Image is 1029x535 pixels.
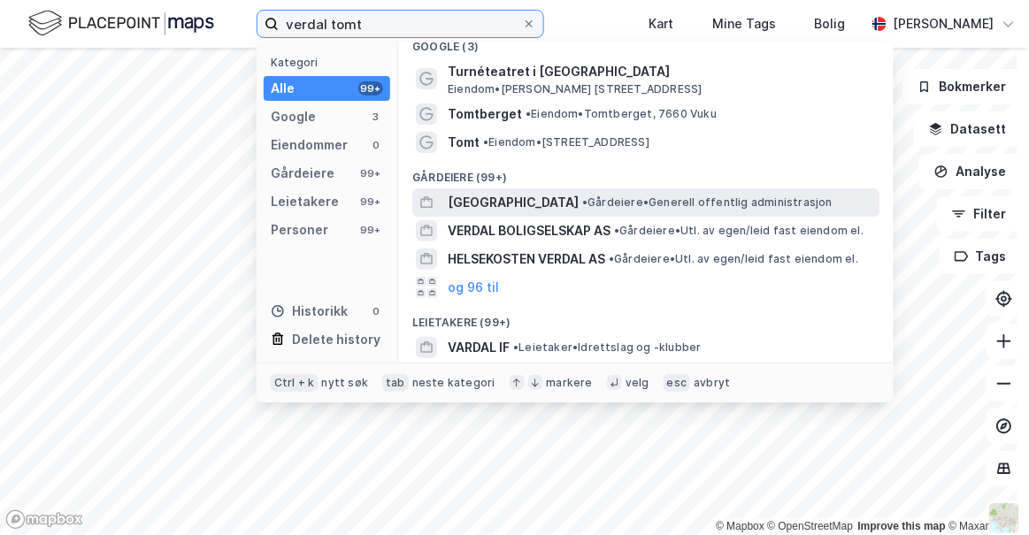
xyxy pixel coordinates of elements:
[448,132,480,153] span: Tomt
[609,252,858,266] span: Gårdeiere • Utl. av egen/leid fast eiendom el.
[937,196,1022,232] button: Filter
[369,138,383,152] div: 0
[398,157,894,188] div: Gårdeiere (99+)
[369,304,383,318] div: 0
[358,195,383,209] div: 99+
[448,82,703,96] span: Eiendom • [PERSON_NAME] [STREET_ADDRESS]
[448,337,510,358] span: VARDAL IF
[271,134,348,156] div: Eiendommer
[398,302,894,333] div: Leietakere (99+)
[513,340,518,354] span: •
[28,8,214,39] img: logo.f888ab2527a4732fd821a326f86c7f29.svg
[940,239,1022,274] button: Tags
[322,376,369,390] div: nytt søk
[614,224,864,238] span: Gårdeiere • Utl. av egen/leid fast eiendom el.
[919,154,1022,189] button: Analyse
[448,61,872,82] span: Turnéteatret i [GEOGRAPHIC_DATA]
[271,219,328,241] div: Personer
[902,69,1022,104] button: Bokmerker
[448,103,522,125] span: Tomtberget
[271,191,339,212] div: Leietakere
[526,107,531,120] span: •
[398,26,894,57] div: Google (3)
[858,520,946,532] a: Improve this map
[894,13,994,34] div: [PERSON_NAME]
[448,220,610,241] span: VERDAL BOLIGSELSKAP AS
[768,520,854,532] a: OpenStreetMap
[412,376,495,390] div: neste kategori
[369,110,383,124] div: 3
[271,163,334,184] div: Gårdeiere
[582,195,587,209] span: •
[626,376,649,390] div: velg
[382,374,409,392] div: tab
[609,252,614,265] span: •
[358,166,383,180] div: 99+
[815,13,846,34] div: Bolig
[271,56,390,69] div: Kategori
[547,376,593,390] div: markere
[448,192,579,213] span: [GEOGRAPHIC_DATA]
[271,374,319,392] div: Ctrl + k
[271,78,295,99] div: Alle
[279,11,522,37] input: Søk på adresse, matrikkel, gårdeiere, leietakere eller personer
[513,340,702,355] span: Leietaker • Idrettslag og -klubber
[526,107,717,121] span: Eiendom • Tomtberget, 7660 Vuku
[664,374,691,392] div: esc
[448,248,605,270] span: HELSEKOSTEN VERDAL AS
[914,111,1022,147] button: Datasett
[483,135,649,149] span: Eiendom • [STREET_ADDRESS]
[358,223,383,237] div: 99+
[694,376,730,390] div: avbryt
[716,520,764,532] a: Mapbox
[271,301,348,322] div: Historikk
[292,329,380,350] div: Delete history
[358,81,383,96] div: 99+
[941,450,1029,535] iframe: Chat Widget
[483,135,488,149] span: •
[5,509,83,530] a: Mapbox homepage
[614,224,619,237] span: •
[649,13,673,34] div: Kart
[582,195,833,210] span: Gårdeiere • Generell offentlig administrasjon
[271,106,316,127] div: Google
[448,277,499,298] button: og 96 til
[712,13,776,34] div: Mine Tags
